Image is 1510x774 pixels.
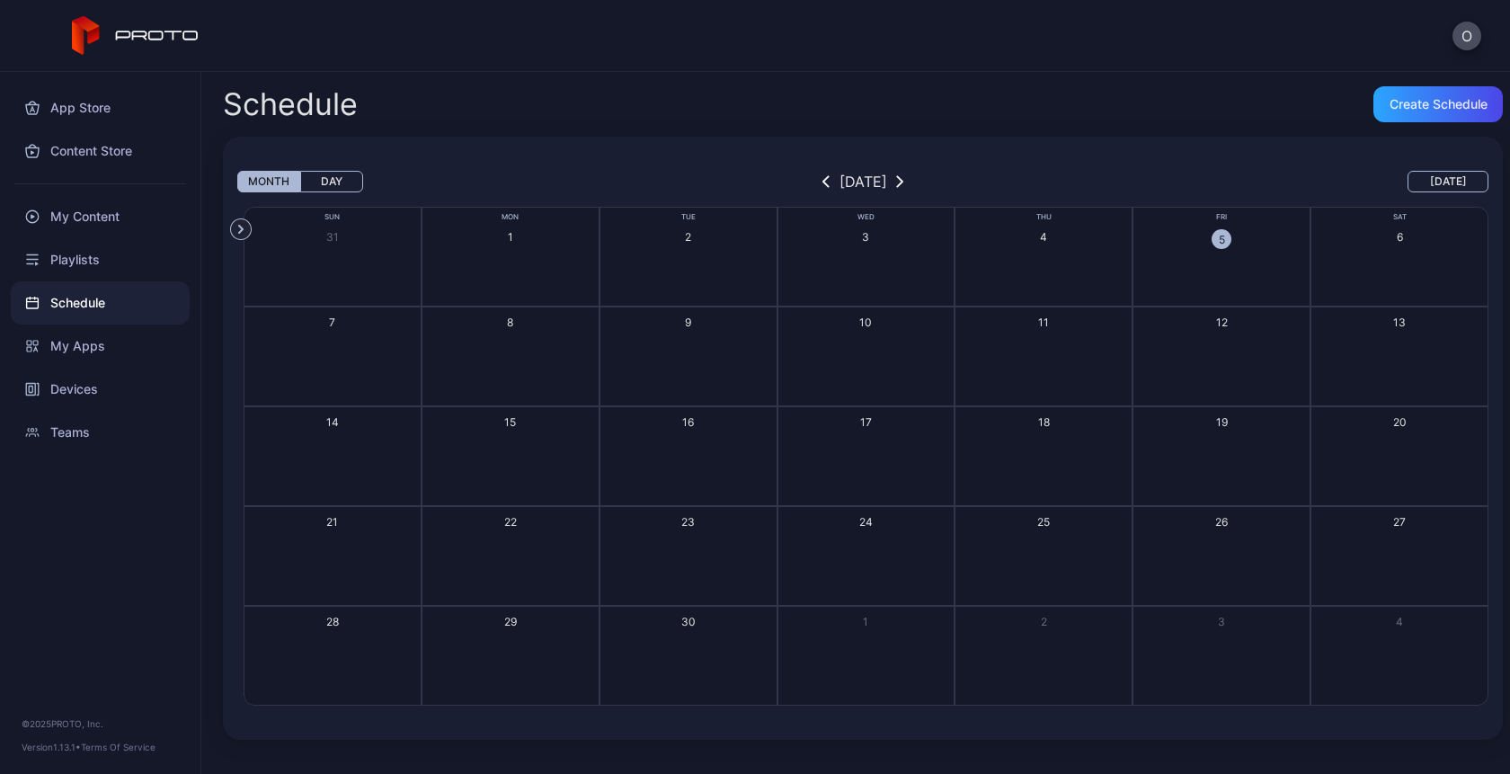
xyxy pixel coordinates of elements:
[955,506,1132,606] button: 25
[244,207,422,307] button: 31
[422,606,600,706] button: 29
[22,742,81,752] span: Version 1.13.1 •
[955,307,1132,406] button: 11
[422,406,600,506] button: 15
[839,171,887,192] div: [DATE]
[681,514,695,529] div: 23
[244,606,422,706] button: 28
[244,406,422,506] button: 14
[600,307,777,406] button: 9
[11,325,190,368] a: My Apps
[1132,406,1310,506] button: 19
[955,606,1132,706] button: 2
[955,211,1132,223] div: Thu
[1397,229,1403,245] div: 6
[244,211,422,223] div: Sun
[422,211,600,223] div: Mon
[1132,307,1310,406] button: 12
[859,514,873,529] div: 24
[681,614,696,629] div: 30
[777,406,955,506] button: 17
[1132,207,1310,307] button: 5
[1408,171,1488,192] button: [DATE]
[504,514,517,529] div: 22
[777,207,955,307] button: 3
[223,88,358,120] h2: Schedule
[1216,315,1228,330] div: 12
[422,207,600,307] button: 1
[1310,406,1488,506] button: 20
[600,207,777,307] button: 2
[81,742,155,752] a: Terms Of Service
[777,506,955,606] button: 24
[326,514,338,529] div: 21
[1393,514,1406,529] div: 27
[777,307,955,406] button: 10
[11,238,190,281] a: Playlists
[955,207,1132,307] button: 4
[1310,307,1488,406] button: 13
[955,406,1132,506] button: 18
[1310,606,1488,706] button: 4
[682,414,694,430] div: 16
[1310,506,1488,606] button: 27
[326,614,339,629] div: 28
[859,315,872,330] div: 10
[600,211,777,223] div: Tue
[600,406,777,506] button: 16
[300,171,363,192] button: Day
[1038,315,1049,330] div: 11
[1132,211,1310,223] div: Fri
[22,716,179,731] div: © 2025 PROTO, Inc.
[11,281,190,325] a: Schedule
[237,171,300,192] button: Month
[422,307,600,406] button: 8
[863,614,868,629] div: 1
[1310,207,1488,307] button: 6
[244,307,422,406] button: 7
[1390,97,1488,111] div: Create Schedule
[1396,614,1403,629] div: 4
[1212,229,1231,249] div: 5
[1218,614,1225,629] div: 3
[600,506,777,606] button: 23
[244,506,422,606] button: 21
[1038,414,1050,430] div: 18
[508,229,513,245] div: 1
[11,195,190,238] a: My Content
[685,315,691,330] div: 9
[777,606,955,706] button: 1
[1393,414,1407,430] div: 20
[860,414,872,430] div: 17
[1216,414,1228,430] div: 19
[1132,606,1310,706] button: 3
[329,315,335,330] div: 7
[326,229,339,245] div: 31
[326,414,339,430] div: 14
[1041,614,1047,629] div: 2
[777,211,955,223] div: Wed
[11,411,190,454] a: Teams
[422,506,600,606] button: 22
[600,606,777,706] button: 30
[504,414,516,430] div: 15
[504,614,517,629] div: 29
[1132,506,1310,606] button: 26
[685,229,691,245] div: 2
[862,229,869,245] div: 3
[11,86,190,129] a: App Store
[1393,315,1406,330] div: 13
[1215,514,1228,529] div: 26
[11,129,190,173] a: Content Store
[1040,229,1047,245] div: 4
[1373,86,1503,122] button: Create Schedule
[1310,211,1488,223] div: Sat
[11,368,190,411] a: Devices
